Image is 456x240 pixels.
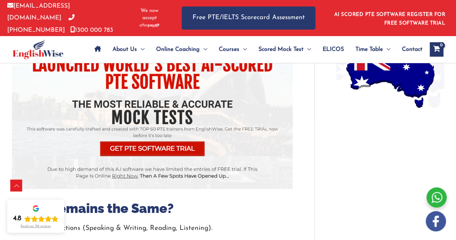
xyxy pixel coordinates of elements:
[135,7,164,22] span: We now accept
[13,214,58,223] div: Rating: 4.8 out of 5
[330,6,449,30] aside: Header Widget 1
[402,37,422,62] span: Contact
[334,12,446,26] a: AI SCORED PTE SOFTWARE REGISTER FOR FREE SOFTWARE TRIAL
[383,37,390,62] span: Menu Toggle
[7,15,75,33] a: [PHONE_NUMBER]
[355,37,383,62] span: Time Table
[89,37,422,62] nav: Site Navigation: Main Menu
[253,37,317,62] a: Scored Mock TestMenu Toggle
[107,37,150,62] a: About UsMenu Toggle
[323,37,344,62] span: ELICOS
[156,37,200,62] span: Online Coaching
[137,37,145,62] span: Menu Toggle
[13,39,63,59] img: cropped-ew-logo
[258,37,304,62] span: Scored Mock Test
[219,37,239,62] span: Courses
[7,3,70,21] a: [EMAIL_ADDRESS][DOMAIN_NAME]
[317,37,350,62] a: ELICOS
[150,37,213,62] a: Online CoachingMenu Toggle
[21,224,51,228] div: Read our 718 reviews
[213,37,253,62] a: CoursesMenu Toggle
[12,3,293,189] img: pte-institute.jpg
[239,37,247,62] span: Menu Toggle
[430,42,443,57] a: View Shopping Cart, empty
[426,211,446,231] img: white-facebook.png
[140,23,159,27] img: Afterpay-Logo
[304,37,311,62] span: Menu Toggle
[200,37,207,62] span: Menu Toggle
[396,37,422,62] a: Contact
[13,214,21,223] div: 4.8
[12,222,293,237] li: 3 sections (Speaking & Writing, Reading, Listening).
[350,37,396,62] a: Time TableMenu Toggle
[12,200,293,217] h2: What Remains the Same?
[112,37,137,62] span: About Us
[182,6,315,29] a: Free PTE/IELTS Scorecard Assessment
[70,27,113,33] a: 1300 000 783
